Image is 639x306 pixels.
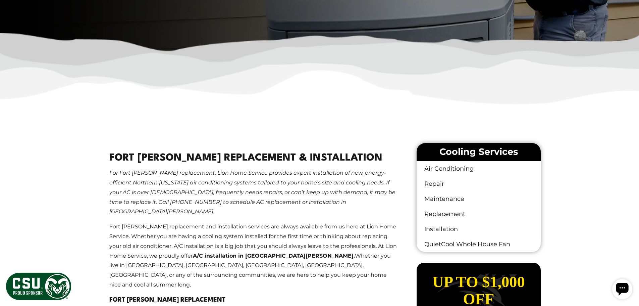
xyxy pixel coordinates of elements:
[417,143,540,161] li: Cooling Services
[417,191,540,207] a: Maintenance
[193,253,355,259] strong: A/C installation in [GEOGRAPHIC_DATA][PERSON_NAME].
[109,151,397,166] h2: Fort [PERSON_NAME] Replacement & Installation
[109,295,397,305] h3: Fort [PERSON_NAME] Replacement
[3,3,23,23] div: Open chat widget
[417,222,540,237] a: Installation
[417,161,540,176] a: Air Conditioning
[417,237,540,252] a: QuietCool Whole House Fan
[109,170,395,215] em: For Fort [PERSON_NAME] replacement, Lion Home Service provides expert installation of new, energy...
[417,207,540,222] a: Replacement
[5,272,72,301] img: CSU Sponsor Badge
[417,176,540,191] a: Repair
[109,222,397,290] p: Fort [PERSON_NAME] replacement and installation services are always available from us here at Lio...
